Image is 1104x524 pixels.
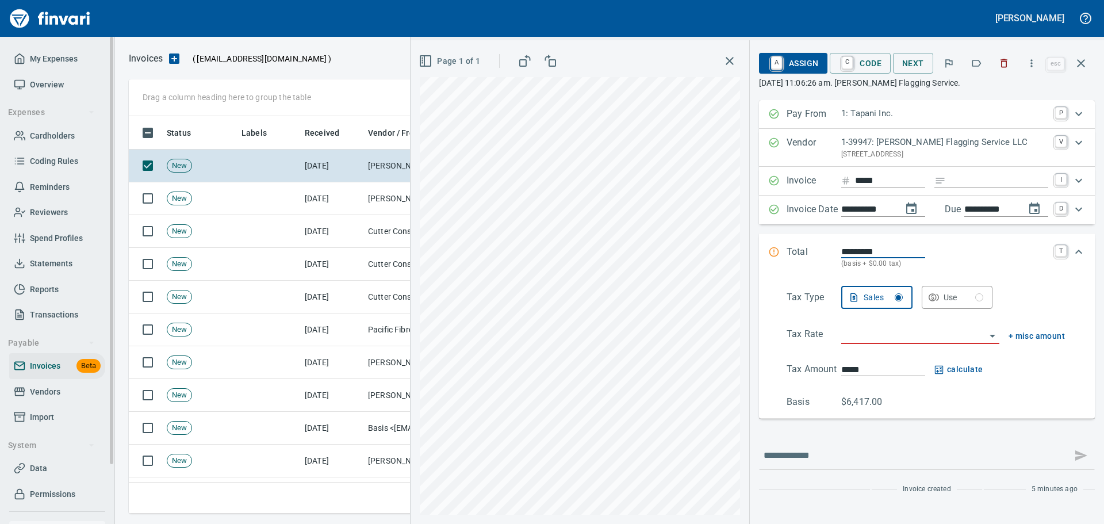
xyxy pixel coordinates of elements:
[300,346,363,379] td: [DATE]
[8,336,95,350] span: Payable
[9,72,105,98] a: Overview
[167,160,191,171] span: New
[363,150,478,182] td: [PERSON_NAME] Flagging Service LLC (1-39947)
[416,51,485,72] button: Page 1 of 1
[787,136,841,160] p: Vendor
[922,286,993,309] button: Use
[787,290,841,309] p: Tax Type
[421,54,480,68] span: Page 1 of 1
[368,126,436,140] span: Vendor / From
[934,175,946,186] svg: Invoice description
[768,53,818,73] span: Assign
[300,313,363,346] td: [DATE]
[129,52,163,66] p: Invoices
[163,52,186,66] button: Upload an Invoice
[300,379,363,412] td: [DATE]
[363,477,478,510] td: [PERSON_NAME] Excavating LLC (1-22988)
[30,385,60,399] span: Vendors
[759,77,1095,89] p: [DATE] 11:06:26 am. [PERSON_NAME] Flagging Service.
[841,258,1048,270] p: (basis + $0.00 tax)
[195,53,328,64] span: [EMAIL_ADDRESS][DOMAIN_NAME]
[787,395,841,409] p: Basis
[1055,245,1067,257] a: T
[934,362,983,377] button: calculate
[839,53,881,73] span: Code
[241,126,282,140] span: Labels
[167,259,191,270] span: New
[842,56,853,69] a: C
[864,290,903,305] div: Sales
[841,286,913,309] button: Sales
[9,379,105,405] a: Vendors
[992,9,1067,27] button: [PERSON_NAME]
[893,53,933,74] button: Next
[363,313,478,346] td: Pacific Fibre Products (6-10754)
[167,357,191,368] span: New
[841,395,896,409] p: $6,417.00
[186,53,331,64] p: ( )
[7,5,93,32] a: Finvari
[30,359,60,373] span: Invoices
[1021,195,1048,223] button: change due date
[1055,174,1067,185] a: I
[30,410,54,424] span: Import
[841,136,1048,149] p: 1-39947: [PERSON_NAME] Flagging Service LLC
[787,362,841,377] p: Tax Amount
[1044,49,1095,77] span: Close invoice
[898,195,925,223] button: change date
[167,324,191,335] span: New
[30,308,78,322] span: Transactions
[1009,329,1065,343] button: + misc amount
[902,56,924,71] span: Next
[363,412,478,445] td: Basis <[EMAIL_ADDRESS][DOMAIN_NAME]>
[9,148,105,174] a: Coding Rules
[9,174,105,200] a: Reminders
[300,477,363,510] td: [DATE]
[30,129,75,143] span: Cardholders
[759,129,1095,167] div: Expand
[787,245,841,270] p: Total
[9,251,105,277] a: Statements
[363,445,478,477] td: [PERSON_NAME] Excavating LLC (1-22988)
[787,174,841,189] p: Invoice
[936,51,961,76] button: Flag
[300,412,363,445] td: [DATE]
[1055,136,1067,147] a: V
[300,215,363,248] td: [DATE]
[1047,58,1064,70] a: esc
[300,150,363,182] td: [DATE]
[3,102,99,123] button: Expenses
[30,52,78,66] span: My Expenses
[363,281,478,313] td: Cutter Construction Co Inc (1-10263)
[30,205,68,220] span: Reviewers
[787,107,841,122] p: Pay From
[167,390,191,401] span: New
[787,327,841,344] p: Tax Rate
[30,180,70,194] span: Reminders
[30,231,83,246] span: Spend Profiles
[8,105,95,120] span: Expenses
[30,487,75,502] span: Permissions
[841,174,850,188] svg: Invoice number
[1019,51,1044,76] button: More
[300,281,363,313] td: [DATE]
[9,46,105,72] a: My Expenses
[167,292,191,303] span: New
[300,248,363,281] td: [DATE]
[1032,484,1078,495] span: 5 minutes ago
[363,215,478,248] td: Cutter Construction Co Inc (1-10263)
[30,282,59,297] span: Reports
[3,332,99,354] button: Payable
[167,126,191,140] span: Status
[305,126,354,140] span: Received
[9,277,105,303] a: Reports
[305,126,339,140] span: Received
[964,51,989,76] button: Labels
[167,193,191,204] span: New
[30,257,72,271] span: Statements
[841,149,1048,160] p: [STREET_ADDRESS]
[759,167,1095,196] div: Expand
[984,328,1000,344] button: Open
